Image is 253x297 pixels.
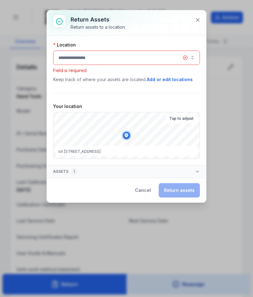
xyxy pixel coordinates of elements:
[146,76,193,83] button: Add or edit locations
[53,76,200,83] p: Keep track of where your assets are located.
[71,168,77,175] div: 1
[71,24,126,30] div: Return assets to a location.
[53,67,200,74] p: Field is required
[53,42,76,48] label: Location
[58,149,101,154] span: lot [STREET_ADDRESS]
[71,15,126,24] h3: Return assets
[47,165,206,178] button: Assets1
[53,168,77,175] span: Assets
[53,112,200,158] canvas: Map
[130,183,156,197] button: Cancel
[169,116,193,121] strong: Tap to adjust
[53,103,82,110] label: Your location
